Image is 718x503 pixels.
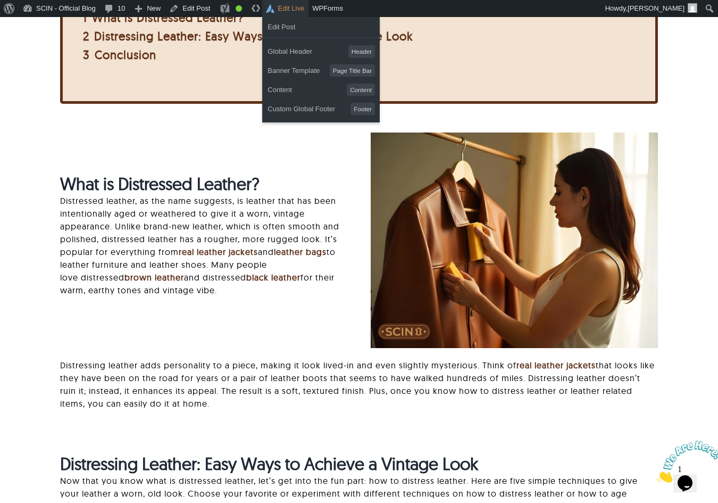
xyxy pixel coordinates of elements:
[4,4,70,46] img: Chat attention grabber
[124,272,184,283] a: brown leather
[83,47,90,62] span: 3
[4,4,9,13] span: 1
[268,62,320,79] span: Banner Template
[83,10,244,25] a: 1 What is Distressed Leather?
[92,10,244,25] span: What is Distressed Leather?
[83,47,156,62] a: 3 Conclusion
[236,5,242,12] div: Good
[95,47,156,62] span: Conclusion
[94,29,413,44] span: Distressing Leather: Easy Ways to Achieve a Vintage Look
[262,20,380,34] a: Edit Post
[516,360,596,370] a: real leather jackets
[371,133,657,348] img: How often should you clean your leather jacket?
[274,246,327,257] a: leather bags
[628,4,684,12] span: [PERSON_NAME]
[60,359,657,410] p: Distressing leather adds personality to a piece, making it look lived-in and even slightly myster...
[60,453,478,474] strong: Distressing Leather: Easy Ways to Achieve a Vintage Look
[330,64,375,77] span: Page Title Bar
[652,436,718,487] iframe: chat widget
[83,29,89,44] span: 2
[268,101,335,118] span: Custom Global Footer
[179,246,258,257] a: real leather jackets
[60,194,347,296] p: Distressed leather, as the name suggests, is leather that has been intentionally aged or weathere...
[348,45,375,57] span: Header
[83,29,413,44] a: 2 Distressing Leather: Easy Ways to Achieve a Vintage Look
[246,272,300,283] a: black leather
[268,43,312,60] span: Global Header
[60,173,260,194] strong: What is Distressed Leather?
[268,81,292,98] span: Content
[350,103,374,115] span: Footer
[347,84,375,96] span: Content
[83,10,87,25] span: 1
